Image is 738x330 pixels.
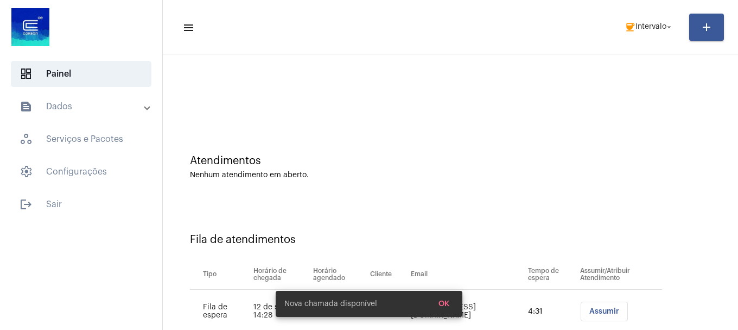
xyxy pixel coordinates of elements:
th: Assumir/Atribuir Atendimento [577,259,662,290]
mat-icon: coffee [625,22,635,33]
th: Email [408,259,525,290]
span: OK [438,300,449,308]
th: Horário de chegada [251,259,310,290]
button: OK [430,294,458,314]
span: Configurações [11,159,151,185]
div: Nenhum atendimento em aberto. [190,171,711,179]
mat-icon: sidenav icon [20,198,33,211]
span: sidenav icon [20,165,33,178]
th: Cliente [367,259,408,290]
mat-icon: sidenav icon [182,21,193,34]
mat-icon: sidenav icon [20,100,33,113]
span: sidenav icon [20,67,33,80]
span: Intervalo [635,23,666,31]
div: Fila de atendimentos [190,234,711,246]
th: Tempo de espera [525,259,577,290]
span: Nova chamada disponível [284,298,377,309]
span: sidenav icon [20,133,33,146]
mat-icon: arrow_drop_down [664,22,674,32]
div: Atendimentos [190,155,711,167]
span: Assumir [589,308,619,315]
span: Painel [11,61,151,87]
span: Sair [11,191,151,217]
mat-panel-title: Dados [20,100,145,113]
img: d4669ae0-8c07-2337-4f67-34b0df7f5ae4.jpeg [9,5,52,49]
button: Assumir [581,302,628,321]
mat-expansion-panel-header: sidenav iconDados [7,94,162,120]
mat-icon: add [700,21,713,34]
th: Horário agendado [310,259,367,290]
mat-chip-list: selection [580,302,662,321]
th: Tipo [190,259,251,290]
span: Serviços e Pacotes [11,126,151,152]
button: Intervalo [618,16,680,38]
